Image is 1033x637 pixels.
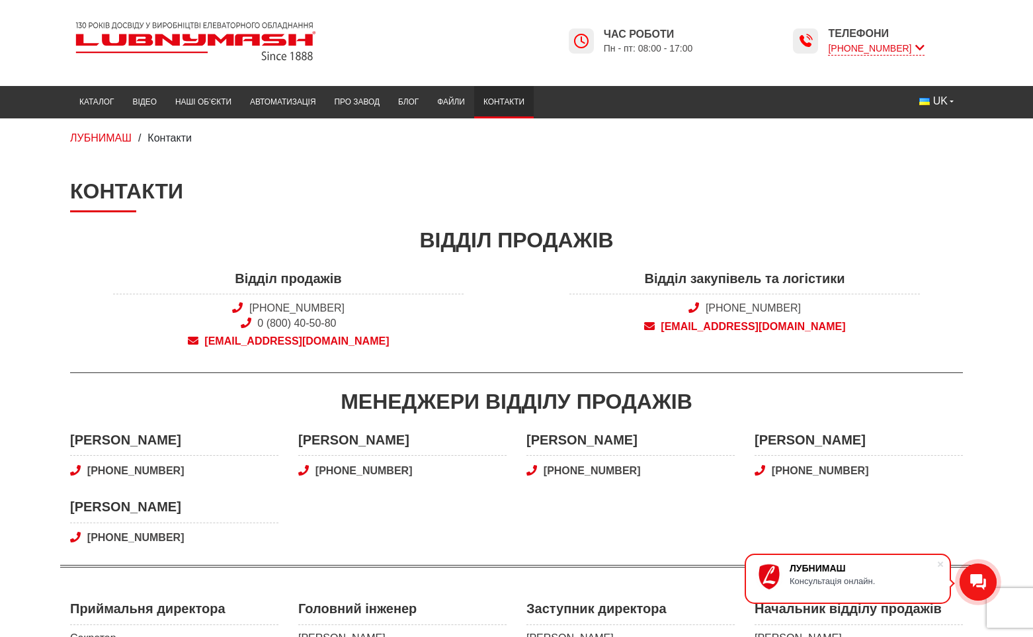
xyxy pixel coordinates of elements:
[828,26,924,41] span: Телефони
[569,319,920,334] a: [EMAIL_ADDRESS][DOMAIN_NAME]
[70,226,963,255] div: Відділ продажів
[755,599,963,625] span: Начальник відділу продажів
[910,89,963,113] button: UK
[526,431,735,456] span: [PERSON_NAME]
[147,132,192,144] span: Контакти
[526,464,735,478] a: [PHONE_NUMBER]
[138,132,141,144] span: /
[706,302,801,314] a: [PHONE_NUMBER]
[919,98,930,105] img: Українська
[70,497,278,523] span: [PERSON_NAME]
[828,42,924,56] span: [PHONE_NUMBER]
[257,318,336,329] a: 0 (800) 40-50-80
[755,431,963,456] span: [PERSON_NAME]
[70,464,278,478] a: [PHONE_NUMBER]
[790,563,936,573] div: ЛУБНИМАШ
[933,94,948,108] span: UK
[70,17,321,66] img: Lubnymash
[123,89,165,115] a: Відео
[325,89,389,115] a: Про завод
[474,89,534,115] a: Контакти
[798,33,813,49] img: Lubnymash time icon
[70,531,278,545] a: [PHONE_NUMBER]
[428,89,474,115] a: Файли
[70,89,123,115] a: Каталог
[249,302,345,314] a: [PHONE_NUMBER]
[113,269,464,295] span: Відділ продажів
[755,464,963,478] a: [PHONE_NUMBER]
[298,431,507,456] span: [PERSON_NAME]
[389,89,428,115] a: Блог
[70,387,963,417] div: Менеджери відділу продажів
[113,334,464,349] a: [EMAIL_ADDRESS][DOMAIN_NAME]
[241,89,325,115] a: Автоматизація
[573,33,589,49] img: Lubnymash time icon
[70,431,278,456] span: [PERSON_NAME]
[298,599,507,625] span: Головний інженер
[70,599,278,625] span: Приймальня директора
[569,269,920,295] span: Відділ закупівель та логістики
[298,464,507,478] a: [PHONE_NUMBER]
[70,179,963,212] h1: Контакти
[526,599,735,625] span: Заступник директора
[604,42,693,55] span: Пн - пт: 08:00 - 17:00
[166,89,241,115] a: Наші об’єкти
[604,27,693,42] span: Час роботи
[790,576,936,586] div: Консультація онлайн.
[70,132,132,144] a: ЛУБНИМАШ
